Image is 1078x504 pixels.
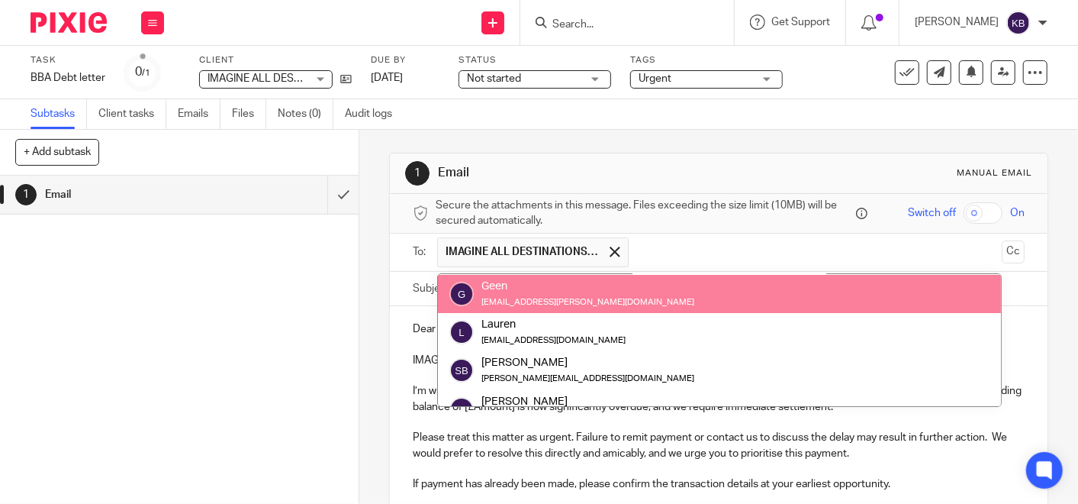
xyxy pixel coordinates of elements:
[1006,11,1031,35] img: svg%3E
[459,54,611,66] label: Status
[15,139,99,165] button: + Add subtask
[551,18,688,32] input: Search
[413,281,452,296] label: Subject:
[31,54,105,66] label: Task
[957,167,1032,179] div: Manual email
[405,161,430,186] div: 1
[15,184,37,205] div: 1
[413,244,430,260] label: To:
[178,99,220,129] a: Emails
[413,477,1025,492] p: If payment has already been made, please confirm the transaction details at your earliest opportu...
[436,198,852,229] span: Secure the attachments in this message. Files exceeding the size limit (10MB) will be secured aut...
[915,15,999,30] p: [PERSON_NAME]
[413,321,1025,337] p: Dear [PERSON_NAME]
[278,99,333,129] a: Notes (0)
[135,63,150,81] div: 0
[481,279,694,294] div: Geen
[413,430,1025,461] p: Please treat this matter as urgent. Failure to remit payment or contact us to discuss the delay m...
[31,99,87,129] a: Subtasks
[467,73,521,84] span: Not started
[31,12,107,33] img: Pixie
[908,205,956,221] span: Switch off
[413,353,1025,368] p: IMAGINE ALL DESTINATIONS LIMITED
[208,73,389,84] span: IMAGINE ALL DESTINATIONS LIMITED
[481,355,694,370] div: [PERSON_NAME]
[438,165,751,181] h1: Email
[1002,241,1025,263] button: Cc
[232,99,266,129] a: Files
[449,358,474,383] img: svg%3E
[630,54,783,66] label: Tags
[771,17,830,27] span: Get Support
[45,183,224,206] h1: Email
[449,282,474,306] img: svg%3E
[481,317,626,332] div: Lauren
[446,244,598,260] span: IMAGINE ALL DESTINATIONS LIMITED
[413,383,1025,415] p: I’m writing to formally remind you that invoice [#12345], issued on [Date] and due on [Due Date],...
[481,393,626,409] div: [PERSON_NAME]
[1010,205,1025,221] span: On
[449,397,474,422] img: svg%3E
[371,54,439,66] label: Due by
[639,73,671,84] span: Urgent
[98,99,166,129] a: Client tasks
[449,320,474,344] img: svg%3E
[345,99,404,129] a: Audit logs
[481,374,694,383] small: [PERSON_NAME][EMAIL_ADDRESS][DOMAIN_NAME]
[31,70,105,86] div: BBA Debt letter
[142,69,150,77] small: /1
[481,298,694,306] small: [EMAIL_ADDRESS][PERSON_NAME][DOMAIN_NAME]
[371,73,403,83] span: [DATE]
[481,336,626,344] small: [EMAIL_ADDRESS][DOMAIN_NAME]
[199,54,352,66] label: Client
